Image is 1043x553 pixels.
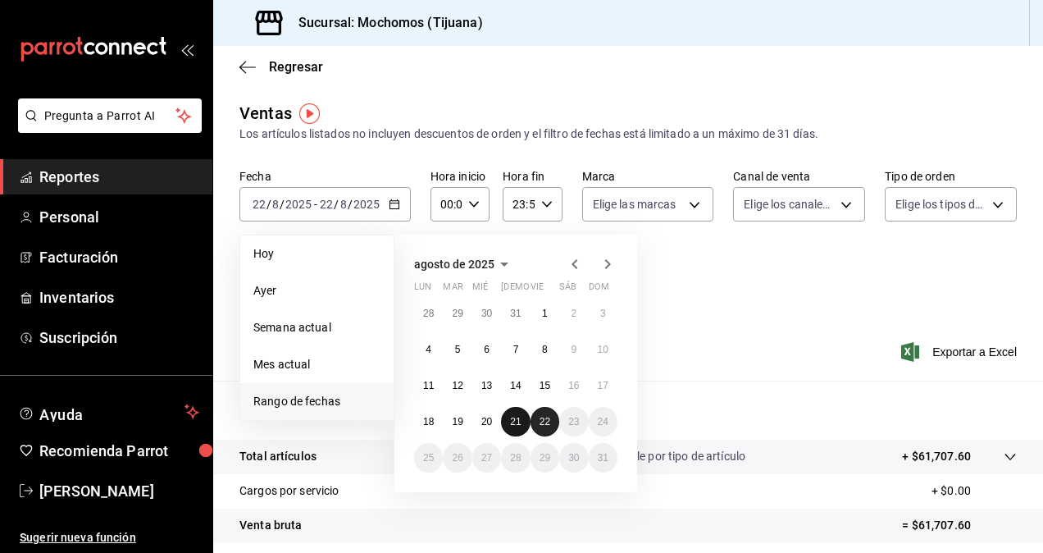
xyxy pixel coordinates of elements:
button: 23 de agosto de 2025 [559,407,588,436]
span: Regresar [269,59,323,75]
button: 26 de agosto de 2025 [443,443,471,473]
abbr: 26 de agosto de 2025 [452,452,462,464]
div: Ventas [239,101,292,126]
span: - [314,198,317,211]
p: Venta bruta [239,517,302,534]
abbr: 22 de agosto de 2025 [540,416,550,427]
button: 30 de julio de 2025 [472,299,501,328]
button: 27 de agosto de 2025 [472,443,501,473]
p: + $61,707.60 [902,448,971,465]
span: Pregunta a Parrot AI [44,107,176,125]
abbr: 17 de agosto de 2025 [598,380,608,391]
p: = $61,707.60 [902,517,1017,534]
span: Recomienda Parrot [39,440,199,462]
abbr: 13 de agosto de 2025 [481,380,492,391]
button: 20 de agosto de 2025 [472,407,501,436]
span: Elige los tipos de orden [895,196,986,213]
span: Semana actual [253,319,380,336]
abbr: 5 de agosto de 2025 [455,344,461,355]
span: Ayer [253,282,380,299]
abbr: 20 de agosto de 2025 [481,416,492,427]
button: 25 de agosto de 2025 [414,443,443,473]
abbr: 28 de agosto de 2025 [510,452,521,464]
button: Regresar [239,59,323,75]
abbr: miércoles [472,281,488,299]
abbr: sábado [559,281,576,299]
button: 2 de agosto de 2025 [559,299,588,328]
button: 21 de agosto de 2025 [501,407,530,436]
input: -- [252,198,266,211]
span: Suscripción [39,327,199,349]
span: Hoy [253,245,380,263]
abbr: 18 de agosto de 2025 [423,416,434,427]
button: 8 de agosto de 2025 [531,335,559,364]
abbr: 30 de julio de 2025 [481,308,492,319]
span: Elige los canales de venta [744,196,835,213]
abbr: 7 de agosto de 2025 [513,344,519,355]
button: 17 de agosto de 2025 [589,371,617,400]
abbr: 6 de agosto de 2025 [484,344,490,355]
span: Inventarios [39,286,199,308]
abbr: 29 de agosto de 2025 [540,452,550,464]
button: 29 de julio de 2025 [443,299,471,328]
label: Tipo de orden [885,171,1017,182]
abbr: 28 de julio de 2025 [423,308,434,319]
button: 5 de agosto de 2025 [443,335,471,364]
abbr: 12 de agosto de 2025 [452,380,462,391]
span: Elige las marcas [593,196,676,213]
button: 19 de agosto de 2025 [443,407,471,436]
p: Cargos por servicio [239,482,339,500]
input: ---- [353,198,380,211]
abbr: 21 de agosto de 2025 [510,416,521,427]
input: -- [319,198,334,211]
abbr: 14 de agosto de 2025 [510,380,521,391]
abbr: 24 de agosto de 2025 [598,416,608,427]
abbr: 15 de agosto de 2025 [540,380,550,391]
span: Rango de fechas [253,393,380,410]
abbr: jueves [501,281,598,299]
input: -- [271,198,280,211]
label: Hora fin [503,171,562,182]
button: 29 de agosto de 2025 [531,443,559,473]
abbr: 30 de agosto de 2025 [568,452,579,464]
span: Reportes [39,166,199,188]
div: Los artículos listados no incluyen descuentos de orden y el filtro de fechas está limitado a un m... [239,126,1017,143]
abbr: viernes [531,281,544,299]
span: / [348,198,353,211]
button: 4 de agosto de 2025 [414,335,443,364]
abbr: 25 de agosto de 2025 [423,452,434,464]
abbr: 1 de agosto de 2025 [542,308,548,319]
button: 31 de agosto de 2025 [589,443,617,473]
abbr: 11 de agosto de 2025 [423,380,434,391]
abbr: 9 de agosto de 2025 [571,344,576,355]
label: Canal de venta [733,171,865,182]
button: 11 de agosto de 2025 [414,371,443,400]
abbr: 31 de agosto de 2025 [598,452,608,464]
input: ---- [285,198,312,211]
button: 18 de agosto de 2025 [414,407,443,436]
span: / [280,198,285,211]
h3: Sucursal: Mochomos (Tijuana) [285,13,483,33]
span: Exportar a Excel [904,342,1017,362]
span: Sugerir nueva función [20,529,199,546]
span: Ayuda [39,402,178,422]
span: [PERSON_NAME] [39,480,199,502]
p: + $0.00 [931,482,1017,500]
button: 16 de agosto de 2025 [559,371,588,400]
button: 24 de agosto de 2025 [589,407,617,436]
abbr: 29 de julio de 2025 [452,308,462,319]
abbr: 8 de agosto de 2025 [542,344,548,355]
button: 31 de julio de 2025 [501,299,530,328]
label: Fecha [239,171,411,182]
button: 28 de agosto de 2025 [501,443,530,473]
button: 14 de agosto de 2025 [501,371,530,400]
span: agosto de 2025 [414,258,494,271]
button: 3 de agosto de 2025 [589,299,617,328]
abbr: 3 de agosto de 2025 [600,308,606,319]
abbr: 19 de agosto de 2025 [452,416,462,427]
span: / [334,198,339,211]
label: Marca [582,171,714,182]
span: / [266,198,271,211]
label: Hora inicio [430,171,490,182]
button: agosto de 2025 [414,254,514,274]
